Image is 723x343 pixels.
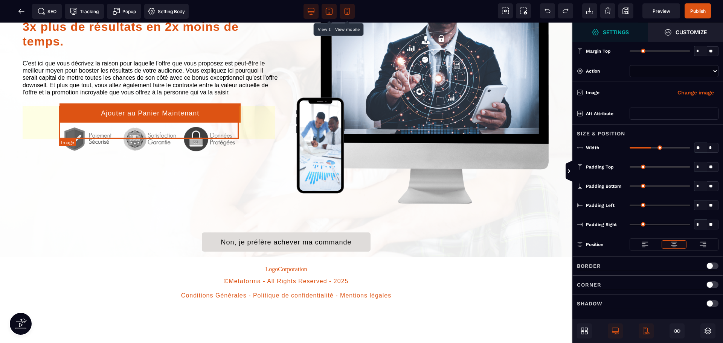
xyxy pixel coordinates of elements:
[577,323,592,338] span: Open Blocks
[586,164,614,170] span: Padding Top
[670,241,678,248] img: loading
[673,87,718,99] button: Change image
[685,3,711,18] span: Save
[586,183,621,189] span: Padding Bottom
[690,8,706,14] span: Publish
[586,67,626,75] div: Action
[586,110,626,117] div: Alt attribute
[572,124,723,138] div: Size & Position
[648,23,723,42] span: Open Style Manager
[38,8,56,15] span: SEO
[516,3,531,18] span: Screenshot
[618,3,633,18] span: Save
[113,8,136,15] span: Popup
[32,4,62,19] span: Seo meta data
[65,4,104,19] span: Tracking code
[144,4,189,19] span: Favicon
[582,3,597,18] span: Open Import Webpage
[639,323,654,338] span: Is Show Mobile
[676,29,707,35] strong: Customize
[11,253,561,279] text: ©Metaforma - All Rights Reserved - 2025 Conditions Générales - Politique de confidentialité - Men...
[700,323,715,338] span: Open Sub Layers
[577,280,601,289] p: Corner
[577,261,601,270] p: Border
[586,89,652,96] div: Image
[699,241,707,248] img: loading
[304,4,319,19] span: View desktop
[572,160,580,183] span: Toggle Views
[577,299,602,308] p: Shadow
[586,222,617,228] span: Padding Right
[600,3,615,18] span: Clear
[653,8,670,14] span: Preview
[586,145,599,151] span: Width
[107,4,141,19] span: Create Alert Modal
[641,241,649,248] img: loading
[586,48,611,54] span: Margin Top
[498,3,513,18] span: View components
[340,4,355,19] span: View mobile
[608,323,623,338] span: Is Show Desktop
[603,29,629,35] strong: Settings
[59,81,241,100] button: Ajouter au Panier Maintenant
[23,38,279,73] span: C'est ici que vous décrivez la raison pour laquelle l'offre que vous proposez est peut-être le me...
[14,4,29,19] span: Back
[322,4,337,19] span: View tablet
[59,100,241,133] img: 87d055df17f6086273031842b6306d2b_279_paiement_s%C3%A9curis%C3%A9.png
[148,8,185,15] span: Setting Body
[642,3,680,18] span: Preview
[540,3,555,18] span: Undo
[11,240,561,253] text: LogoCorporation
[577,241,603,248] p: Position
[670,323,685,338] span: Cmd Hidden Block
[558,3,573,18] span: Redo
[202,210,370,229] button: Non, je préfère achever ma commande
[70,8,99,15] span: Tracking
[572,23,648,42] span: Open Style Manager
[586,202,615,208] span: Padding Left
